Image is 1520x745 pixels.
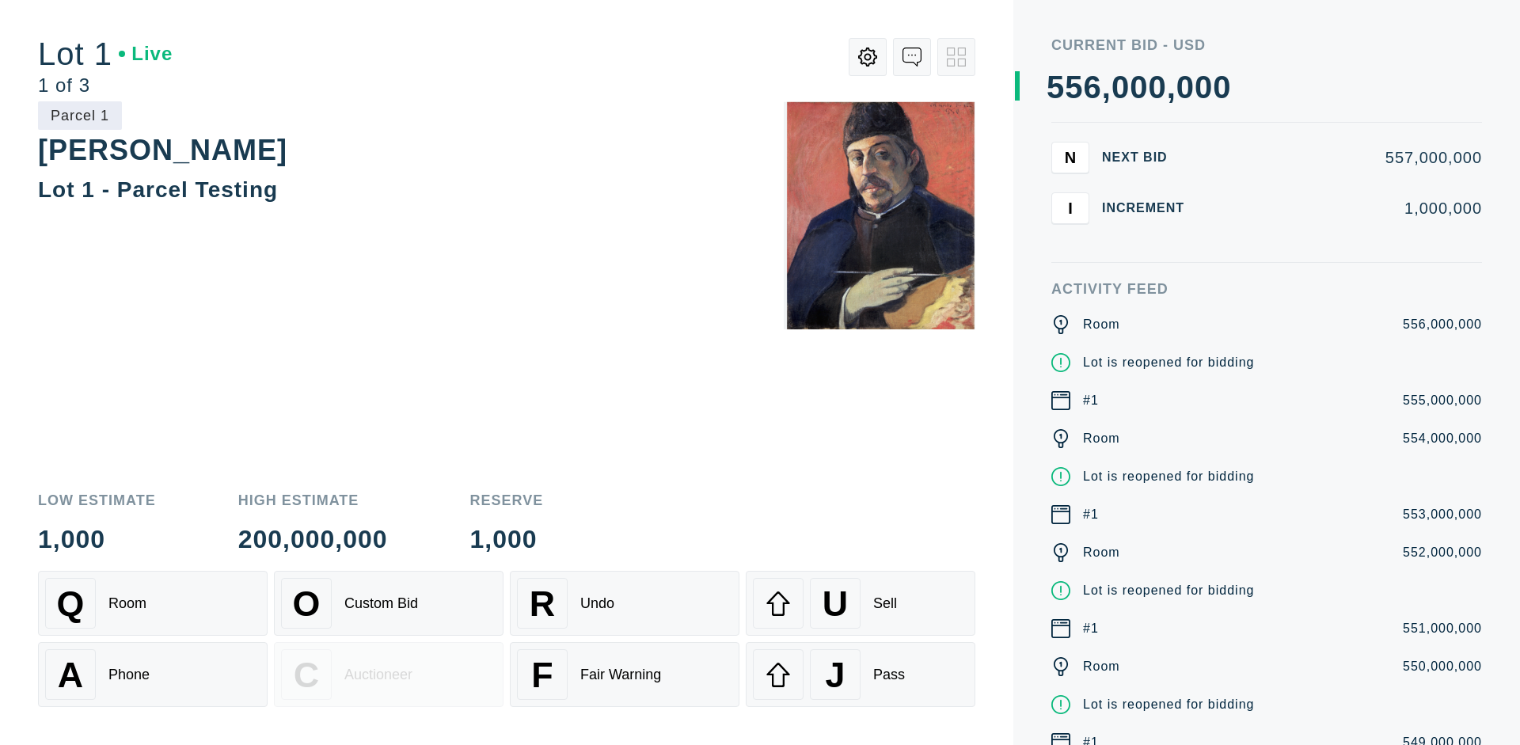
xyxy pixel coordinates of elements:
div: 0 [1176,71,1195,103]
div: 1,000,000 [1210,200,1482,216]
div: 0 [1130,71,1148,103]
div: 552,000,000 [1403,543,1482,562]
div: #1 [1083,391,1099,410]
div: 1 of 3 [38,76,173,95]
div: , [1167,71,1176,388]
div: 200,000,000 [238,526,388,552]
span: Q [57,583,85,624]
button: QRoom [38,571,268,636]
div: Phone [108,667,150,683]
div: Room [108,595,146,612]
div: Live [119,44,173,63]
div: 557,000,000 [1210,150,1482,165]
div: Next Bid [1102,151,1197,164]
div: 556,000,000 [1403,315,1482,334]
div: Custom Bid [344,595,418,612]
button: N [1051,142,1089,173]
span: N [1065,148,1076,166]
div: 550,000,000 [1403,657,1482,676]
span: R [530,583,555,624]
div: Fair Warning [580,667,661,683]
div: Room [1083,429,1120,448]
div: 1,000 [38,526,156,552]
button: JPass [746,642,975,707]
span: C [294,655,319,695]
button: APhone [38,642,268,707]
div: Room [1083,315,1120,334]
span: O [293,583,321,624]
div: Low Estimate [38,493,156,507]
div: Lot is reopened for bidding [1083,695,1254,714]
div: Auctioneer [344,667,412,683]
span: J [825,655,845,695]
div: 0 [1195,71,1213,103]
span: I [1068,199,1073,217]
div: Sell [873,595,897,612]
div: Lot 1 - Parcel Testing [38,177,278,202]
div: , [1102,71,1111,388]
div: 553,000,000 [1403,505,1482,524]
div: 555,000,000 [1403,391,1482,410]
div: 551,000,000 [1403,619,1482,638]
div: 5 [1065,71,1083,103]
div: #1 [1083,505,1099,524]
button: RUndo [510,571,739,636]
span: F [531,655,553,695]
div: 0 [1213,71,1231,103]
div: 554,000,000 [1403,429,1482,448]
div: Increment [1102,202,1197,215]
div: 1,000 [470,526,544,552]
div: 6 [1084,71,1102,103]
div: Parcel 1 [38,101,122,130]
div: Undo [580,595,614,612]
span: A [58,655,83,695]
button: I [1051,192,1089,224]
div: Room [1083,543,1120,562]
div: Reserve [470,493,544,507]
div: 5 [1047,71,1065,103]
div: [PERSON_NAME] [38,134,287,166]
div: Pass [873,667,905,683]
span: U [823,583,848,624]
button: OCustom Bid [274,571,503,636]
div: Lot 1 [38,38,173,70]
div: Room [1083,657,1120,676]
div: Lot is reopened for bidding [1083,353,1254,372]
button: USell [746,571,975,636]
div: 0 [1111,71,1130,103]
div: Current Bid - USD [1051,38,1482,52]
div: 0 [1148,71,1166,103]
div: #1 [1083,619,1099,638]
button: CAuctioneer [274,642,503,707]
div: Activity Feed [1051,282,1482,296]
button: FFair Warning [510,642,739,707]
div: Lot is reopened for bidding [1083,581,1254,600]
div: Lot is reopened for bidding [1083,467,1254,486]
div: High Estimate [238,493,388,507]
